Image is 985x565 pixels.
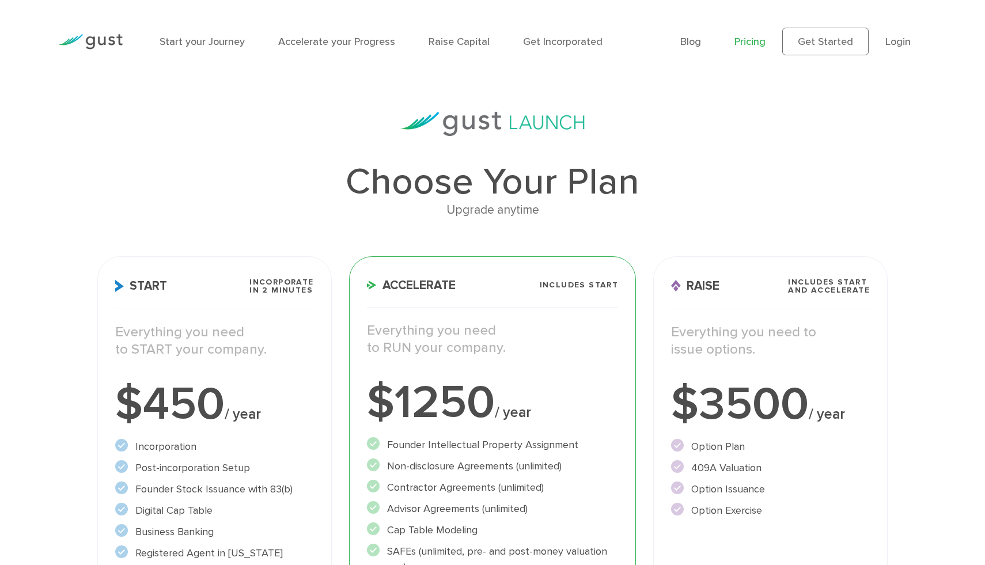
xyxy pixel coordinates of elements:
li: Business Banking [115,524,314,540]
a: Get Incorporated [523,36,603,48]
img: gust-launch-logos.svg [400,112,585,136]
div: $1250 [367,380,619,426]
span: / year [809,405,845,423]
a: Raise Capital [429,36,490,48]
li: Post-incorporation Setup [115,460,314,476]
li: Founder Intellectual Property Assignment [367,437,619,453]
a: Blog [680,36,701,48]
span: Includes START and ACCELERATE [788,278,870,294]
img: Gust Logo [58,34,123,50]
a: Start your Journey [160,36,245,48]
span: / year [225,405,261,423]
a: Accelerate your Progress [278,36,395,48]
div: Upgrade anytime [97,200,888,220]
img: Start Icon X2 [115,280,124,292]
span: Start [115,280,167,292]
li: Incorporation [115,439,314,454]
li: Advisor Agreements (unlimited) [367,501,619,517]
p: Everything you need to RUN your company. [367,322,619,357]
li: Option Exercise [671,503,870,518]
span: Includes START [540,281,619,289]
span: / year [495,404,531,421]
li: Contractor Agreements (unlimited) [367,480,619,495]
h1: Choose Your Plan [97,164,888,200]
span: Accelerate [367,279,456,291]
img: Accelerate Icon [367,280,377,290]
p: Everything you need to issue options. [671,324,870,358]
div: $3500 [671,381,870,427]
a: Pricing [734,36,766,48]
span: Incorporate in 2 Minutes [249,278,313,294]
span: Raise [671,280,719,292]
li: Option Issuance [671,481,870,497]
li: 409A Valuation [671,460,870,476]
li: Registered Agent in [US_STATE] [115,545,314,561]
li: Founder Stock Issuance with 83(b) [115,481,314,497]
li: Option Plan [671,439,870,454]
li: Cap Table Modeling [367,522,619,538]
img: Raise Icon [671,280,681,292]
p: Everything you need to START your company. [115,324,314,358]
a: Login [885,36,911,48]
li: Digital Cap Table [115,503,314,518]
li: Non-disclosure Agreements (unlimited) [367,458,619,474]
div: $450 [115,381,314,427]
a: Get Started [782,28,869,55]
